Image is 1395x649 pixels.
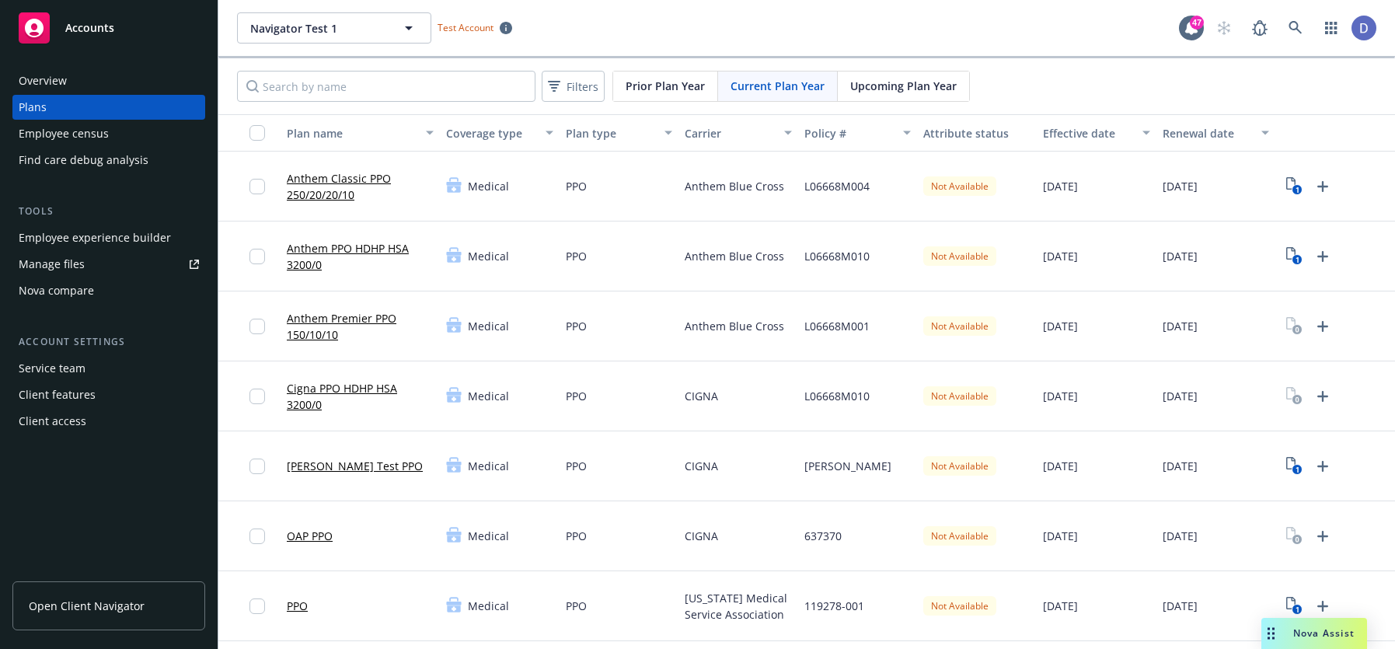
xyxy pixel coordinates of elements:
[468,598,509,614] span: Medical
[431,19,518,36] span: Test Account
[249,598,265,614] input: Toggle Row Selected
[1190,16,1204,30] div: 47
[12,6,205,50] a: Accounts
[804,125,895,141] div: Policy #
[468,178,509,194] span: Medical
[237,71,535,102] input: Search by name
[1310,594,1335,619] a: Upload Plan Documents
[12,252,205,277] a: Manage files
[12,204,205,219] div: Tools
[1295,605,1299,615] text: 1
[1156,114,1276,152] button: Renewal date
[923,246,996,266] div: Not Available
[1163,178,1198,194] span: [DATE]
[804,178,870,194] span: L06668M004
[685,178,784,194] span: Anthem Blue Cross
[923,316,996,336] div: Not Available
[287,170,434,203] a: Anthem Classic PPO 250/20/20/10
[1037,114,1156,152] button: Effective date
[1310,314,1335,339] a: Upload Plan Documents
[685,248,784,264] span: Anthem Blue Cross
[1282,384,1306,409] a: View Plan Documents
[923,456,996,476] div: Not Available
[287,598,308,614] a: PPO
[1282,594,1306,619] a: View Plan Documents
[1310,384,1335,409] a: Upload Plan Documents
[1282,524,1306,549] a: View Plan Documents
[1163,125,1253,141] div: Renewal date
[923,125,1031,141] div: Attribute status
[1295,185,1299,195] text: 1
[249,179,265,194] input: Toggle Row Selected
[678,114,798,152] button: Carrier
[685,590,792,623] span: [US_STATE] Medical Service Association
[567,79,598,95] span: Filters
[1043,458,1078,474] span: [DATE]
[1163,318,1198,334] span: [DATE]
[1310,174,1335,199] a: Upload Plan Documents
[560,114,679,152] button: Plan type
[917,114,1037,152] button: Attribute status
[1282,244,1306,269] a: View Plan Documents
[19,252,85,277] div: Manage files
[287,125,417,141] div: Plan name
[804,388,870,404] span: L06668M010
[1043,598,1078,614] span: [DATE]
[19,148,148,173] div: Find care debug analysis
[19,382,96,407] div: Client features
[1163,388,1198,404] span: [DATE]
[12,334,205,350] div: Account settings
[685,125,775,141] div: Carrier
[19,409,86,434] div: Client access
[1244,12,1275,44] a: Report a Bug
[1280,12,1311,44] a: Search
[249,389,265,404] input: Toggle Row Selected
[249,319,265,334] input: Toggle Row Selected
[685,458,718,474] span: CIGNA
[1043,318,1078,334] span: [DATE]
[1293,626,1355,640] span: Nova Assist
[685,388,718,404] span: CIGNA
[685,318,784,334] span: Anthem Blue Cross
[1163,528,1198,544] span: [DATE]
[468,528,509,544] span: Medical
[468,318,509,334] span: Medical
[1261,618,1281,649] div: Drag to move
[287,380,434,413] a: Cigna PPO HDHP HSA 3200/0
[468,248,509,264] span: Medical
[12,409,205,434] a: Client access
[1043,528,1078,544] span: [DATE]
[19,356,85,381] div: Service team
[923,526,996,546] div: Not Available
[287,528,333,544] a: OAP PPO
[12,356,205,381] a: Service team
[566,178,587,194] span: PPO
[1261,618,1367,649] button: Nova Assist
[287,240,434,273] a: Anthem PPO HDHP HSA 3200/0
[1163,248,1198,264] span: [DATE]
[566,318,587,334] span: PPO
[566,125,656,141] div: Plan type
[249,125,265,141] input: Select all
[1043,388,1078,404] span: [DATE]
[545,75,602,98] span: Filters
[19,278,94,303] div: Nova compare
[685,528,718,544] span: CIGNA
[566,458,587,474] span: PPO
[250,20,385,37] span: Navigator Test 1
[1043,178,1078,194] span: [DATE]
[12,225,205,250] a: Employee experience builder
[804,528,842,544] span: 637370
[1208,12,1240,44] a: Start snowing
[1351,16,1376,40] img: photo
[249,249,265,264] input: Toggle Row Selected
[1316,12,1347,44] a: Switch app
[1282,454,1306,479] a: View Plan Documents
[438,21,493,34] span: Test Account
[12,148,205,173] a: Find care debug analysis
[12,278,205,303] a: Nova compare
[237,12,431,44] button: Navigator Test 1
[804,458,891,474] span: [PERSON_NAME]
[1163,458,1198,474] span: [DATE]
[923,596,996,616] div: Not Available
